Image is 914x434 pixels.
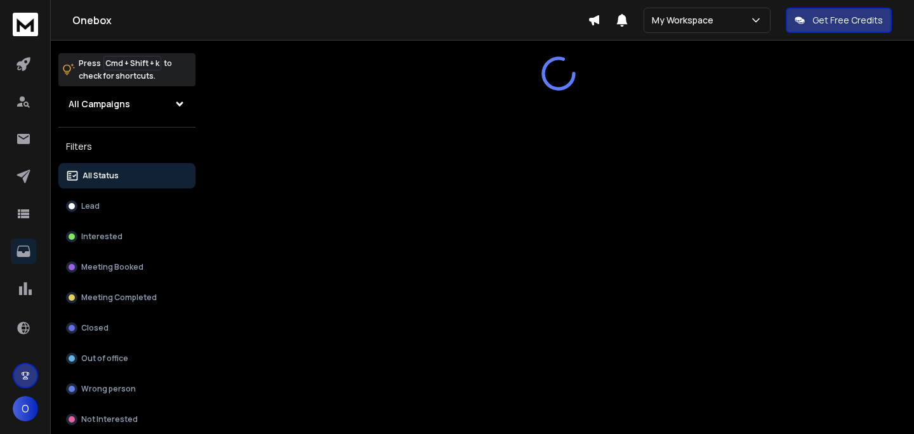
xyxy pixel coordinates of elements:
p: Closed [81,323,109,333]
button: Wrong person [58,376,195,402]
p: Lead [81,201,100,211]
p: My Workspace [652,14,719,27]
button: All Campaigns [58,91,195,117]
button: All Status [58,163,195,188]
p: Out of office [81,353,128,364]
p: Interested [81,232,123,242]
button: O [13,396,38,421]
h3: Filters [58,138,195,155]
button: Meeting Booked [58,254,195,280]
p: Wrong person [81,384,136,394]
p: Press to check for shortcuts. [79,57,172,82]
button: Interested [58,224,195,249]
button: Closed [58,315,195,341]
p: Meeting Booked [81,262,143,272]
p: Get Free Credits [812,14,883,27]
h1: Onebox [72,13,588,28]
button: Not Interested [58,407,195,432]
img: logo [13,13,38,36]
button: Out of office [58,346,195,371]
p: Meeting Completed [81,293,157,303]
button: Get Free Credits [786,8,892,33]
p: All Status [83,171,119,181]
h1: All Campaigns [69,98,130,110]
p: Not Interested [81,414,138,424]
button: Lead [58,194,195,219]
button: Meeting Completed [58,285,195,310]
span: Cmd + Shift + k [103,56,161,70]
